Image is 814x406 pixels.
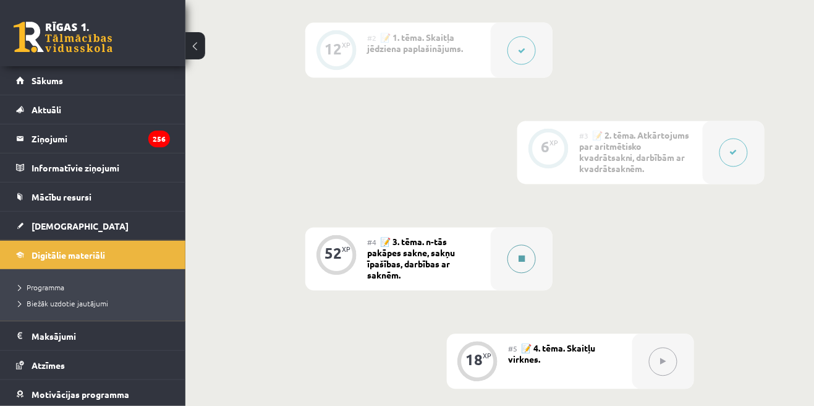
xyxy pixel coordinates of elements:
div: XP [549,140,558,147]
span: 📝 3. tēma. n-tās pakāpes sakne, sakņu īpašības, darbības ar saknēm. [367,236,455,281]
div: XP [342,246,350,253]
legend: Informatīvie ziņojumi [32,153,170,182]
a: Programma [19,282,173,293]
span: #4 [367,238,376,248]
div: XP [483,353,492,360]
legend: Ziņojumi [32,124,170,153]
span: #3 [579,131,588,141]
a: Biežāk uzdotie jautājumi [19,298,173,309]
div: 52 [324,248,342,259]
span: Mācību resursi [32,191,91,202]
span: #2 [367,33,376,43]
span: 📝 1. tēma. Skaitļa jēdziena paplašinājums. [367,32,463,54]
div: 12 [324,43,342,54]
span: 📝 4. tēma. Skaitļu virknes. [509,343,596,365]
a: Ziņojumi256 [16,124,170,153]
span: Aktuāli [32,104,61,115]
div: 18 [466,355,483,366]
span: 📝 2. tēma. Atkārtojums par aritmētisko kvadrātsakni, darbībām ar kvadrātsaknēm. [579,130,690,175]
div: 6 [541,142,549,153]
a: Mācību resursi [16,183,170,211]
legend: Maksājumi [32,322,170,350]
a: Sākums [16,66,170,95]
span: Atzīmes [32,360,65,371]
span: Programma [19,282,64,292]
i: 256 [148,131,170,147]
a: Rīgas 1. Tālmācības vidusskola [14,22,112,53]
span: Sākums [32,75,63,86]
a: [DEMOGRAPHIC_DATA] [16,212,170,240]
span: [DEMOGRAPHIC_DATA] [32,220,129,231]
a: Digitālie materiāli [16,241,170,269]
span: Digitālie materiāli [32,249,105,261]
span: Motivācijas programma [32,389,129,400]
span: #5 [509,344,518,354]
div: XP [342,41,350,48]
a: Informatīvie ziņojumi [16,153,170,182]
a: Aktuāli [16,95,170,124]
a: Atzīmes [16,351,170,379]
span: Biežāk uzdotie jautājumi [19,298,108,308]
a: Maksājumi [16,322,170,350]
